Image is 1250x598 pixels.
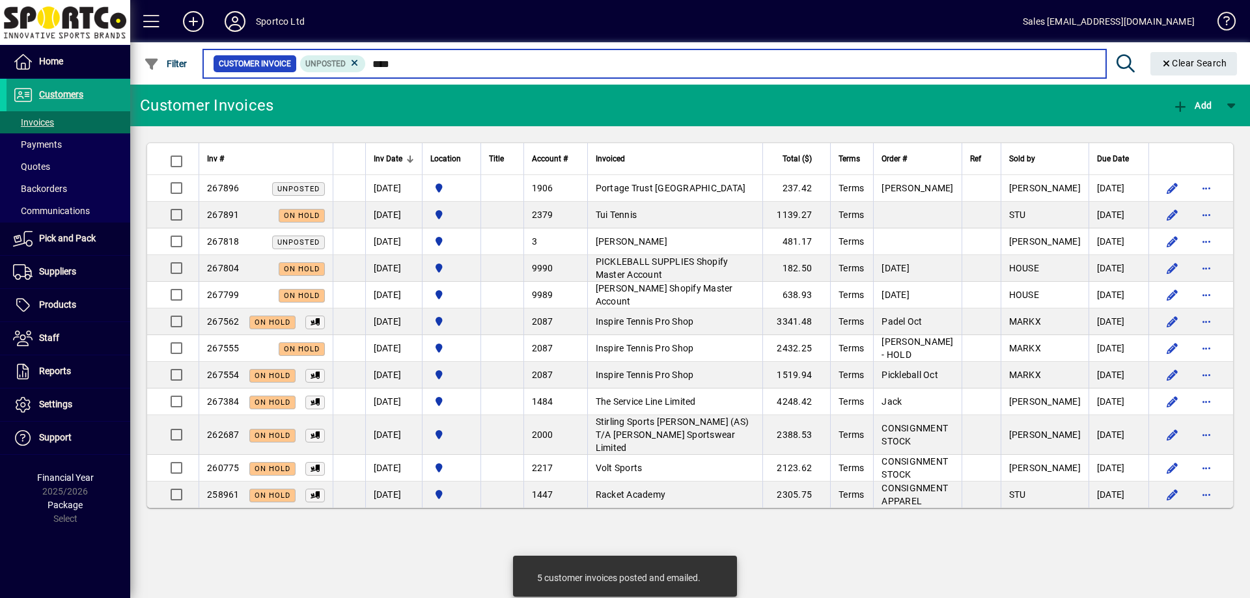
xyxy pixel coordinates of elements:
div: Inv Date [374,152,414,166]
div: Total ($) [771,152,824,166]
span: Inspire Tennis Pro Shop [596,343,694,353]
td: 3341.48 [762,308,830,335]
button: Edit [1162,284,1183,305]
span: Sold by [1009,152,1035,166]
span: Terms [839,489,864,500]
td: [DATE] [365,282,422,308]
span: Reports [39,366,71,376]
button: Edit [1162,178,1183,198]
button: More options [1196,424,1217,445]
a: Reports [7,355,130,388]
td: [DATE] [1089,335,1148,362]
span: Stirling Sports [PERSON_NAME] (AS) T/A [PERSON_NAME] Sportswear Limited [596,416,749,453]
span: 267554 [207,370,240,380]
span: 267896 [207,183,240,193]
td: [DATE] [1089,415,1148,455]
td: [DATE] [365,228,422,255]
td: 1519.94 [762,362,830,388]
button: Edit [1162,364,1183,385]
span: Ref [970,152,981,166]
span: Title [489,152,504,166]
td: [DATE] [365,455,422,482]
td: 638.93 [762,282,830,308]
span: On hold [284,211,320,220]
span: 267555 [207,343,240,353]
td: [DATE] [365,175,422,202]
span: On hold [255,431,290,440]
button: More options [1196,364,1217,385]
button: More options [1196,338,1217,359]
a: Suppliers [7,256,130,288]
button: Edit [1162,457,1183,478]
span: Home [39,56,63,66]
td: [DATE] [1089,175,1148,202]
span: Account # [532,152,568,166]
span: [PERSON_NAME] [1009,463,1081,473]
span: 9990 [532,263,553,273]
button: More options [1196,311,1217,332]
button: Edit [1162,338,1183,359]
div: Sales [EMAIL_ADDRESS][DOMAIN_NAME] [1023,11,1195,32]
span: On hold [255,491,290,500]
span: [DATE] [882,263,910,273]
span: [PERSON_NAME] [1009,236,1081,247]
div: Inv # [207,152,325,166]
span: MARKX [1009,316,1041,327]
span: Products [39,299,76,310]
span: Padel Oct [882,316,922,327]
span: Order # [882,152,907,166]
mat-chip: Customer Invoice Status: Unposted [300,55,366,72]
span: On hold [255,398,290,407]
td: [DATE] [1089,255,1148,282]
div: Account # [532,152,579,166]
a: Support [7,422,130,454]
td: 182.50 [762,255,830,282]
span: Sportco Ltd Warehouse [430,461,473,475]
span: On hold [284,292,320,300]
span: Clear Search [1161,58,1227,68]
button: More options [1196,484,1217,505]
span: 262687 [207,429,240,440]
td: [DATE] [1089,282,1148,308]
td: [DATE] [365,415,422,455]
span: Inspire Tennis Pro Shop [596,316,694,327]
button: More options [1196,178,1217,198]
span: 9989 [532,290,553,300]
span: Inspire Tennis Pro Shop [596,370,694,380]
button: More options [1196,258,1217,279]
td: 2432.25 [762,335,830,362]
span: 3 [532,236,537,247]
button: Edit [1162,484,1183,505]
span: Sportco Ltd Warehouse [430,261,473,275]
div: Invoiced [596,152,755,166]
span: Customers [39,89,83,100]
span: CONSIGNMENT STOCK [882,456,948,480]
span: Terms [839,183,864,193]
span: CONSIGNMENT APPAREL [882,483,948,506]
span: Terms [839,263,864,273]
a: Settings [7,388,130,421]
button: Edit [1162,231,1183,252]
span: CONSIGNMENT STOCK [882,423,948,446]
span: Sportco Ltd Warehouse [430,208,473,222]
span: Sportco Ltd Warehouse [430,181,473,195]
span: Backorders [13,183,67,194]
span: Sportco Ltd Warehouse [430,428,473,442]
span: HOUSE [1009,263,1039,273]
a: Products [7,289,130,321]
span: Unposted [277,238,320,247]
span: 267799 [207,290,240,300]
span: STU [1009,210,1026,220]
td: [DATE] [365,482,422,508]
span: On hold [255,465,290,473]
a: Invoices [7,111,130,133]
td: [DATE] [365,388,422,415]
td: [DATE] [1089,482,1148,508]
div: Title [489,152,516,166]
td: [DATE] [1089,388,1148,415]
span: Terms [839,463,864,473]
div: 5 customer invoices posted and emailed. [537,571,701,584]
div: Due Date [1097,152,1141,166]
span: [PERSON_NAME] [1009,183,1081,193]
span: Invoiced [596,152,625,166]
